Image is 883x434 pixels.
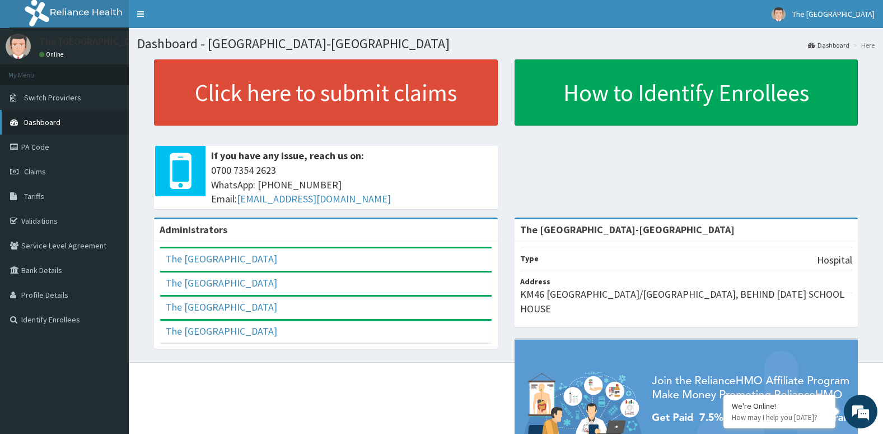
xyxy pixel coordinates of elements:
p: Hospital [817,253,852,267]
a: [EMAIL_ADDRESS][DOMAIN_NAME] [237,192,391,205]
span: Switch Providers [24,93,81,103]
a: Dashboard [808,40,849,50]
a: The [GEOGRAPHIC_DATA] [166,252,277,265]
textarea: Type your message and hit 'Enter' [6,306,213,345]
a: The [GEOGRAPHIC_DATA] [166,325,277,338]
span: Claims [24,167,46,177]
a: Click here to submit claims [154,59,498,126]
span: 0700 7354 2623 WhatsApp: [PHONE_NUMBER] Email: [211,163,492,206]
span: We're online! [65,141,155,255]
div: Chat with us now [58,63,188,77]
img: d_794563401_company_1708531726252_794563401 [21,56,45,84]
li: Here [851,40,875,50]
span: Dashboard [24,117,60,127]
h1: Dashboard - [GEOGRAPHIC_DATA]-[GEOGRAPHIC_DATA] [137,36,875,51]
a: The [GEOGRAPHIC_DATA] [166,301,277,313]
div: Minimize live chat window [184,6,211,33]
img: User Image [772,7,786,21]
span: The [GEOGRAPHIC_DATA] [792,9,875,19]
b: Address [520,276,550,287]
a: Online [39,50,66,58]
span: Tariffs [24,191,44,201]
strong: The [GEOGRAPHIC_DATA]-[GEOGRAPHIC_DATA] [520,223,735,236]
p: The [GEOGRAPHIC_DATA] [39,36,151,47]
p: KM46 [GEOGRAPHIC_DATA]/[GEOGRAPHIC_DATA], BEHIND [DATE] SCHOOL HOUSE [520,287,853,316]
a: The [GEOGRAPHIC_DATA] [166,276,277,289]
img: User Image [6,34,31,59]
div: We're Online! [732,401,827,411]
b: If you have any issue, reach us on: [211,149,364,162]
b: Type [520,253,539,264]
b: Administrators [160,223,227,236]
a: How to Identify Enrollees [515,59,858,126]
p: How may I help you today? [732,413,827,422]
